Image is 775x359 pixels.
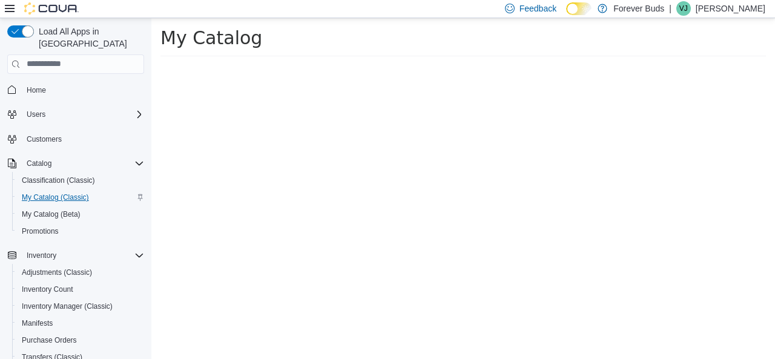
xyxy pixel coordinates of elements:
a: Inventory Count [17,282,78,297]
a: Home [22,83,51,97]
button: Adjustments (Classic) [12,264,149,281]
span: Adjustments (Classic) [22,268,92,277]
span: Dark Mode [566,15,567,16]
button: Catalog [22,156,56,171]
span: Catalog [22,156,144,171]
a: Manifests [17,316,58,331]
span: Promotions [17,224,144,239]
span: Purchase Orders [22,335,77,345]
div: Vish Joshi [676,1,691,16]
span: Inventory Manager (Classic) [22,301,113,311]
span: My Catalog [9,9,111,30]
span: Feedback [519,2,556,15]
button: Promotions [12,223,149,240]
a: Adjustments (Classic) [17,265,97,280]
button: Customers [2,130,149,148]
span: Inventory Count [17,282,144,297]
span: Classification (Classic) [22,176,95,185]
button: Home [2,81,149,99]
img: Cova [24,2,79,15]
p: [PERSON_NAME] [696,1,765,16]
span: Customers [27,134,62,144]
button: Classification (Classic) [12,172,149,189]
p: | [669,1,671,16]
span: Manifests [22,318,53,328]
span: Purchase Orders [17,333,144,347]
a: Customers [22,132,67,147]
span: My Catalog (Beta) [22,209,81,219]
span: Promotions [22,226,59,236]
button: Manifests [12,315,149,332]
a: Classification (Classic) [17,173,100,188]
button: My Catalog (Classic) [12,189,149,206]
span: Adjustments (Classic) [17,265,144,280]
span: Inventory [22,248,144,263]
span: Customers [22,131,144,147]
button: Inventory Manager (Classic) [12,298,149,315]
a: My Catalog (Beta) [17,207,85,222]
a: Purchase Orders [17,333,82,347]
span: Classification (Classic) [17,173,144,188]
button: Users [22,107,50,122]
a: Inventory Manager (Classic) [17,299,117,314]
span: My Catalog (Beta) [17,207,144,222]
button: My Catalog (Beta) [12,206,149,223]
button: Users [2,106,149,123]
span: Users [22,107,144,122]
span: Inventory Manager (Classic) [17,299,144,314]
span: Load All Apps in [GEOGRAPHIC_DATA] [34,25,144,50]
span: My Catalog (Classic) [22,193,89,202]
span: Inventory Count [22,285,73,294]
input: Dark Mode [566,2,592,15]
a: My Catalog (Classic) [17,190,94,205]
button: Catalog [2,155,149,172]
span: Home [22,82,144,97]
span: My Catalog (Classic) [17,190,144,205]
span: Users [27,110,45,119]
span: Inventory [27,251,56,260]
span: Manifests [17,316,144,331]
button: Inventory Count [12,281,149,298]
span: VJ [679,1,688,16]
p: Forever Buds [613,1,664,16]
button: Purchase Orders [12,332,149,349]
a: Promotions [17,224,64,239]
span: Home [27,85,46,95]
button: Inventory [2,247,149,264]
span: Catalog [27,159,51,168]
button: Inventory [22,248,61,263]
